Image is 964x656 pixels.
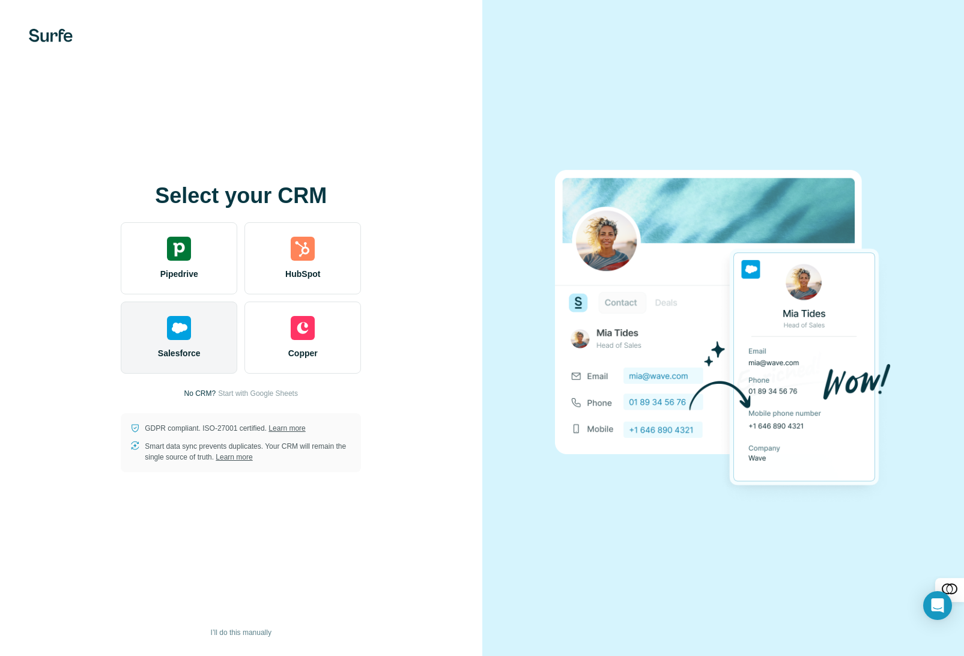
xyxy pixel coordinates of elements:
[158,347,201,359] span: Salesforce
[202,624,280,642] button: I’ll do this manually
[160,268,198,280] span: Pipedrive
[167,237,191,261] img: pipedrive's logo
[218,388,298,399] button: Start with Google Sheets
[555,150,891,506] img: SALESFORCE image
[184,388,216,399] p: No CRM?
[145,441,351,463] p: Smart data sync prevents duplicates. Your CRM will remain the single source of truth.
[291,237,315,261] img: hubspot's logo
[167,316,191,340] img: salesforce's logo
[291,316,315,340] img: copper's logo
[268,424,305,433] a: Learn more
[285,268,320,280] span: HubSpot
[29,29,73,42] img: Surfe's logo
[211,627,271,638] span: I’ll do this manually
[923,591,952,620] div: Open Intercom Messenger
[145,423,305,434] p: GDPR compliant. ISO-27001 certified.
[288,347,318,359] span: Copper
[121,184,361,208] h1: Select your CRM
[216,453,252,461] a: Learn more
